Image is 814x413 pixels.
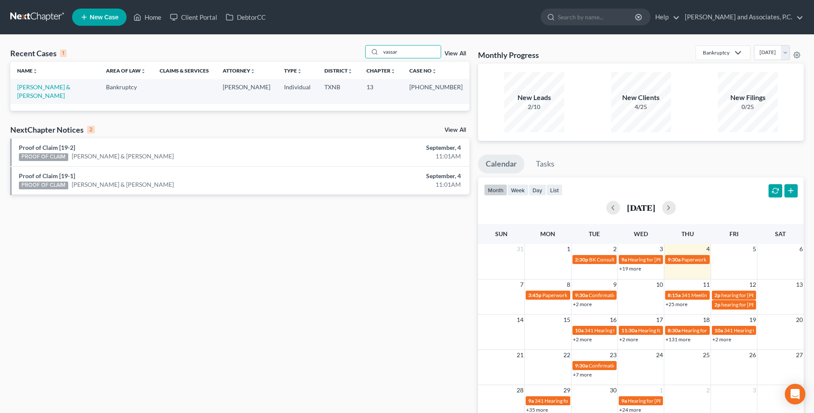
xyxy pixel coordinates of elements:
span: 341 Hearing for Enviro-Tech Complete Systems & Services, LLC [584,327,724,334]
h3: Monthly Progress [478,50,539,60]
input: Search by name... [558,9,636,25]
span: Hearing for [PERSON_NAME] [628,256,695,263]
span: Tue [589,230,600,237]
div: PROOF OF CLAIM [19,182,68,189]
h2: [DATE] [627,203,655,212]
span: 2 [705,385,711,395]
a: Area of Lawunfold_more [106,67,146,74]
i: unfold_more [141,69,146,74]
div: Bankruptcy [703,49,729,56]
i: unfold_more [390,69,396,74]
div: 4/25 [611,103,671,111]
span: 3 [752,385,757,395]
a: Home [129,9,166,25]
span: 30 [609,385,617,395]
a: Help [651,9,680,25]
span: BK Consult for [PERSON_NAME] & [PERSON_NAME] [589,256,709,263]
div: 11:01AM [319,180,461,189]
i: unfold_more [297,69,302,74]
span: 19 [748,315,757,325]
td: TXNB [318,79,360,103]
button: list [546,184,563,196]
span: 2:30p [575,256,588,263]
i: unfold_more [33,69,38,74]
span: 31 [516,244,524,254]
span: 11 [702,279,711,290]
div: New Leads [504,93,564,103]
span: 25 [702,350,711,360]
a: +131 more [666,336,690,343]
a: Client Portal [166,9,221,25]
span: 2p [714,292,720,298]
span: 12 [748,279,757,290]
a: Attorneyunfold_more [223,67,255,74]
div: PROOF OF CLAIM [19,153,68,161]
span: 341 Meeting for [PERSON_NAME] & [PERSON_NAME] [681,292,804,298]
a: [PERSON_NAME] & [PERSON_NAME] [72,152,174,161]
span: Confirmation hearing for [PERSON_NAME] & [PERSON_NAME] [589,362,732,369]
span: 21 [516,350,524,360]
span: 11:30a [621,327,637,334]
span: 26 [748,350,757,360]
i: unfold_more [432,69,437,74]
span: New Case [90,14,118,21]
i: unfold_more [348,69,353,74]
a: +2 more [573,301,592,307]
td: [PHONE_NUMBER] [402,79,469,103]
button: week [507,184,529,196]
a: Chapterunfold_more [366,67,396,74]
span: 9a [621,256,627,263]
span: 9a [621,398,627,404]
button: month [484,184,507,196]
a: Nameunfold_more [17,67,38,74]
a: +35 more [526,407,548,413]
td: Bankruptcy [99,79,153,103]
span: 10a [575,327,584,334]
div: NextChapter Notices [10,125,95,135]
span: Sun [495,230,508,237]
span: 3:45p [528,292,542,298]
i: unfold_more [250,69,255,74]
input: Search by name... [381,46,441,58]
div: New Filings [718,93,778,103]
div: September, 4 [319,172,461,180]
span: 10 [655,279,664,290]
span: Sat [775,230,786,237]
span: 5 [752,244,757,254]
a: [PERSON_NAME] & [PERSON_NAME] [17,83,70,99]
span: 6 [799,244,804,254]
a: Case Nounfold_more [409,67,437,74]
a: Tasks [528,155,562,173]
span: 1 [659,385,664,395]
span: Hearing for [PERSON_NAME] [638,327,705,334]
a: +19 more [619,265,641,272]
td: [PERSON_NAME] [216,79,277,103]
span: 27 [795,350,804,360]
div: 2/10 [504,103,564,111]
span: 18 [702,315,711,325]
span: 9:30a [668,256,681,263]
button: day [529,184,546,196]
div: 0/25 [718,103,778,111]
span: 14 [516,315,524,325]
span: Thu [681,230,694,237]
th: Claims & Services [153,62,216,79]
span: Hearing for [PERSON_NAME] [628,398,695,404]
span: 2 [612,244,617,254]
span: Fri [729,230,738,237]
a: +2 more [573,336,592,343]
a: Typeunfold_more [284,67,302,74]
div: 2 [87,126,95,134]
a: Proof of Claim [19-1] [19,172,75,179]
span: 8:15a [668,292,681,298]
div: 1 [60,49,67,57]
td: 13 [360,79,402,103]
span: 2p [714,301,720,308]
div: New Clients [611,93,671,103]
span: 29 [563,385,571,395]
td: Individual [277,79,318,103]
span: 8:30a [668,327,681,334]
span: 9:30a [575,362,588,369]
a: View All [445,127,466,133]
a: [PERSON_NAME] & [PERSON_NAME] [72,180,174,189]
